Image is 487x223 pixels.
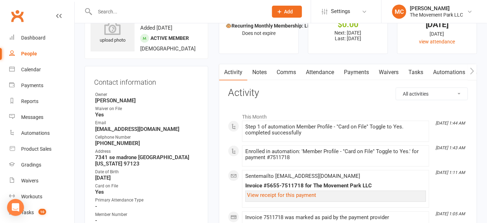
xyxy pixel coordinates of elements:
[95,140,199,146] strong: [PHONE_NUMBER]
[242,30,276,36] span: Does not expire
[21,35,45,41] div: Dashboard
[272,6,302,18] button: Add
[374,64,403,80] a: Waivers
[95,134,199,141] div: Cellphone Number
[9,30,74,46] a: Dashboard
[247,192,316,198] a: View receipt for this payment
[301,64,339,80] a: Attendance
[247,64,272,80] a: Notes
[95,97,199,104] strong: [PERSON_NAME]
[95,175,199,181] strong: [DATE]
[9,125,74,141] a: Automations
[8,7,26,25] a: Clubworx
[228,88,468,98] h3: Activity
[245,183,426,189] div: Invoice #5655-7511718 for The Movement Park LLC
[410,12,463,18] div: The Movement Park LLC
[410,5,463,12] div: [PERSON_NAME]
[140,46,196,52] span: [DEMOGRAPHIC_DATA]
[392,5,406,19] div: MC
[331,4,350,19] span: Settings
[272,64,301,80] a: Comms
[245,173,360,179] span: Sent email to [EMAIL_ADDRESS][DOMAIN_NAME]
[95,183,199,189] div: Card on File
[7,199,24,216] div: Open Intercom Messenger
[9,157,74,173] a: Gradings
[95,111,199,118] strong: Yes
[140,25,172,31] time: Added [DATE]
[436,211,465,216] i: [DATE] 1:05 AM
[245,124,426,136] div: Step 1 of automation Member Profile - "Card on File" Toggle to Yes. completed successfully
[284,9,293,14] span: Add
[95,120,199,126] div: Email
[9,205,74,221] a: Tasks 10
[21,51,37,56] div: People
[228,109,468,121] li: This Month
[95,154,199,167] strong: 7341 se madrone [GEOGRAPHIC_DATA] [US_STATE] 97123
[94,76,199,86] h3: Contact information
[245,149,426,161] div: Enrolled in automation: 'Member Profile - "Card on File" Toggle to Yes.' for payment #7511718
[38,209,46,215] span: 10
[9,189,74,205] a: Workouts
[219,64,247,80] a: Activity
[21,178,38,183] div: Waivers
[95,197,199,204] div: Primary Attendance Type
[95,148,199,155] div: Address
[9,94,74,109] a: Reports
[21,67,41,72] div: Calendar
[21,210,34,215] div: Tasks
[150,35,189,41] span: Active member
[436,121,465,126] i: [DATE] 1:44 AM
[21,83,43,88] div: Payments
[226,23,330,29] strong: 🐵Recurring Monthly Membership: Limited - ...
[9,109,74,125] a: Messages
[9,46,74,62] a: People
[91,21,135,44] div: upload photo
[9,173,74,189] a: Waivers
[21,130,50,136] div: Automations
[95,91,199,98] div: Owner
[95,106,199,112] div: Waiver on File
[95,203,199,210] strong: -
[95,169,199,175] div: Date of Birth
[21,98,38,104] div: Reports
[95,211,199,218] div: Member Number
[403,64,428,80] a: Tasks
[419,39,455,44] a: view attendance
[428,64,470,80] a: Automations
[9,62,74,78] a: Calendar
[21,114,43,120] div: Messages
[9,78,74,94] a: Payments
[21,194,42,199] div: Workouts
[404,30,470,38] div: [DATE]
[404,21,470,28] div: [DATE]
[95,189,199,195] strong: Yes
[436,145,465,150] i: [DATE] 1:43 AM
[95,126,199,132] strong: [EMAIL_ADDRESS][DOMAIN_NAME]
[93,7,263,17] input: Search...
[315,30,381,41] p: Next: [DATE] Last: [DATE]
[339,64,374,80] a: Payments
[21,162,41,168] div: Gradings
[245,215,426,221] div: Invoice 7511718 was marked as paid by the payment provider
[315,21,381,28] div: $0.00
[436,170,465,175] i: [DATE] 1:11 AM
[21,146,51,152] div: Product Sales
[9,141,74,157] a: Product Sales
